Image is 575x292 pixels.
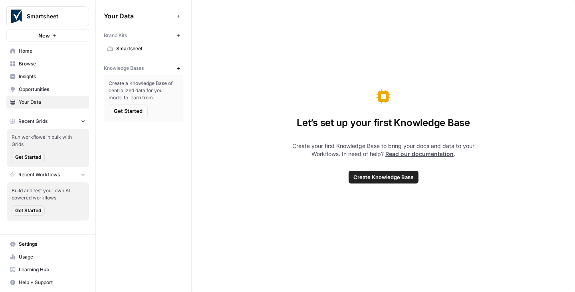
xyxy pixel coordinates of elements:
[38,32,50,39] span: New
[19,73,85,80] span: Insights
[6,251,89,263] a: Usage
[27,12,75,20] span: Smartsheet
[6,57,89,70] a: Browse
[6,45,89,57] a: Home
[9,9,24,24] img: Smartsheet Logo
[12,205,45,216] button: Get Started
[104,32,127,39] span: Brand Kits
[6,276,89,289] button: Help + Support
[109,80,178,101] span: Create a Knowledge Base of centralized data for your model to learn from.
[18,118,48,125] span: Recent Grids
[6,83,89,96] a: Opportunities
[15,154,41,161] span: Get Started
[6,6,89,26] button: Workspace: Smartsheet
[19,253,85,260] span: Usage
[18,171,60,178] span: Recent Workflows
[109,105,148,117] button: Get Started
[281,142,486,158] span: Create your first Knowledge Base to bring your docs and data to your Workflows. In need of help? .
[116,45,180,52] span: Smartsheet
[19,266,85,273] span: Learning Hub
[12,152,45,162] button: Get Started
[19,60,85,67] span: Browse
[6,30,89,41] button: New
[104,65,144,72] span: Knowledge Bases
[15,207,41,214] span: Get Started
[19,99,85,106] span: Your Data
[6,169,89,181] button: Recent Workflows
[104,11,174,21] span: Your Data
[12,134,84,148] span: Run workflows in bulk with Grids
[6,115,89,127] button: Recent Grids
[12,187,84,201] span: Build and test your own AI powered workflows
[104,42,183,55] a: Smartsheet
[19,86,85,93] span: Opportunities
[19,279,85,286] span: Help + Support
[6,96,89,109] a: Your Data
[19,47,85,55] span: Home
[6,263,89,276] a: Learning Hub
[114,107,143,115] span: Get Started
[6,238,89,251] a: Settings
[19,241,85,248] span: Settings
[353,173,414,181] span: Create Knowledge Base
[297,116,470,129] span: Let’s set up your first Knowledge Base
[349,171,418,183] button: Create Knowledge Base
[385,150,454,157] a: Read our documentation
[6,70,89,83] a: Insights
